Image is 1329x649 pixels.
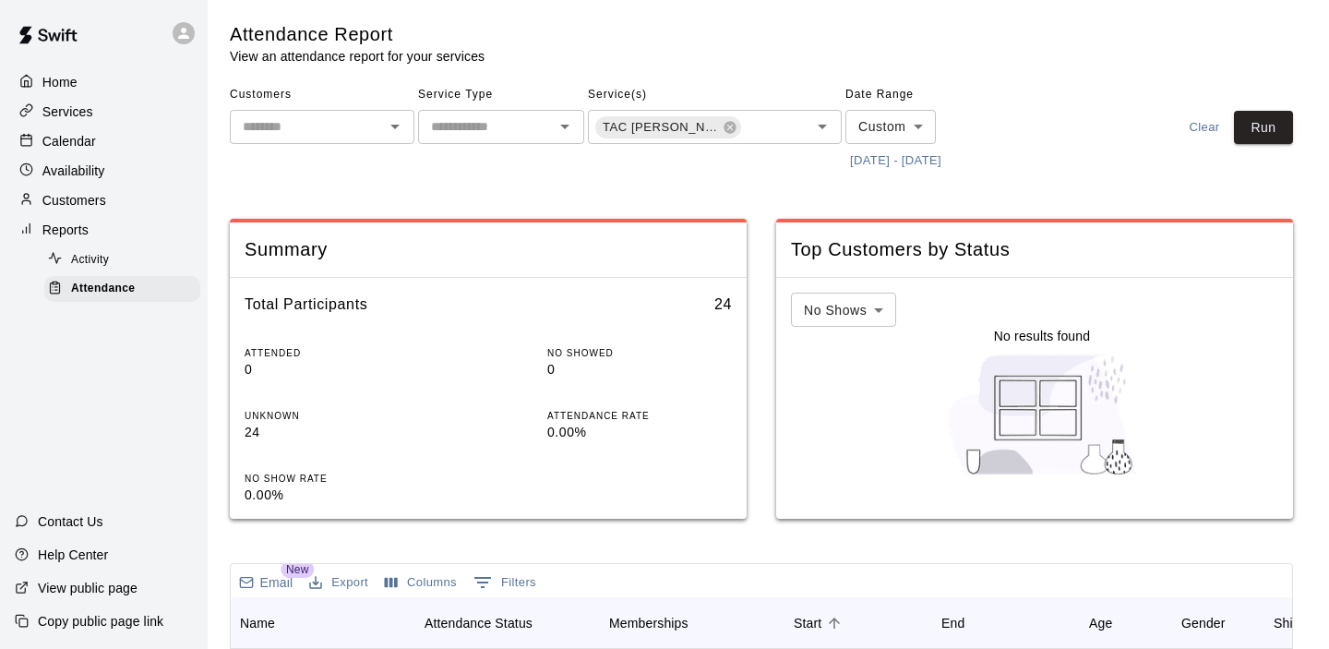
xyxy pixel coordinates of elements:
p: Home [42,73,78,91]
a: Activity [44,246,208,274]
span: Activity [71,251,109,270]
div: Activity [44,247,200,273]
div: End [941,597,964,649]
button: [DATE] - [DATE] [845,147,946,175]
a: Availability [15,157,193,185]
a: Calendar [15,127,193,155]
span: TAC [PERSON_NAME]/[PERSON_NAME] [595,118,726,137]
p: Help Center [38,546,108,564]
h5: Attendance Report [230,22,485,47]
div: Memberships [600,597,784,649]
button: Open [382,114,408,139]
h6: 24 [714,293,732,317]
button: Email [234,570,297,595]
span: Service Type [418,80,584,110]
button: Export [305,569,373,597]
div: Name [231,597,415,649]
div: End [932,597,1080,649]
a: Attendance [44,274,208,303]
span: Top Customers by Status [791,237,1278,262]
span: Service(s) [588,80,842,110]
p: Services [42,102,93,121]
div: TAC [PERSON_NAME]/[PERSON_NAME] [595,116,741,138]
span: Attendance [71,280,135,298]
p: View an attendance report for your services [230,47,485,66]
p: Availability [42,162,105,180]
div: Attendance Status [415,597,600,649]
button: Run [1234,111,1293,145]
div: Gender [1181,597,1226,649]
p: Customers [42,191,106,210]
a: Home [15,68,193,96]
div: Start [784,597,932,649]
div: Memberships [609,597,688,649]
a: Services [15,98,193,126]
p: 0 [547,360,732,379]
div: Age [1089,597,1112,649]
div: No Shows [791,293,896,327]
p: Reports [42,221,89,239]
h6: Total Participants [245,293,367,317]
button: Open [809,114,835,139]
p: 0 [245,360,429,379]
div: Age [1080,597,1172,649]
button: Clear [1175,111,1234,145]
button: Open [552,114,578,139]
p: Contact Us [38,512,103,531]
span: New [281,561,314,578]
p: ATTENDED [245,346,429,360]
p: UNKNOWN [245,409,429,423]
span: Summary [245,237,732,262]
p: Calendar [42,132,96,150]
span: Customers [230,80,414,110]
div: Attendance [44,276,200,302]
p: Copy public page link [38,612,163,631]
span: Date Range [845,80,1007,110]
button: Show filters [469,568,541,597]
div: Attendance Status [425,597,533,649]
p: 0.00% [547,423,732,442]
p: ATTENDANCE RATE [547,409,732,423]
img: Nothing to see here [939,345,1146,484]
div: Custom [845,110,936,144]
button: Sort [821,610,847,636]
div: Name [240,597,275,649]
p: NO SHOW RATE [245,472,429,486]
p: No results found [994,327,1090,345]
button: Select columns [380,569,461,597]
p: 0.00% [245,486,429,505]
p: 24 [245,423,429,442]
div: Gender [1172,597,1264,649]
p: Email [260,573,293,592]
p: View public page [38,579,138,597]
a: Reports [15,216,193,244]
div: Start [794,597,821,649]
p: NO SHOWED [547,346,732,360]
a: Customers [15,186,193,214]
